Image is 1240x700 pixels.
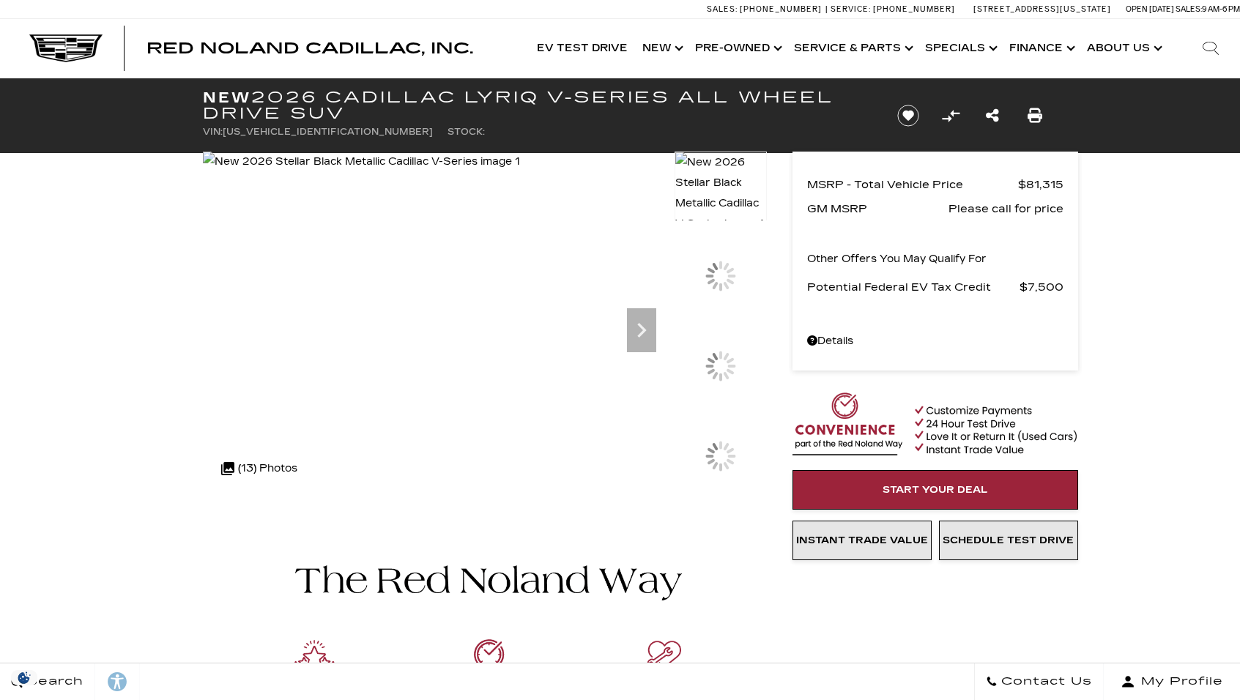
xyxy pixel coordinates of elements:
[1018,174,1063,195] span: $81,315
[940,105,962,127] button: Compare Vehicle
[825,5,959,13] a: Service: [PHONE_NUMBER]
[146,41,473,56] a: Red Noland Cadillac, Inc.
[203,152,520,172] img: New 2026 Stellar Black Metallic Cadillac V-Series image 1
[675,152,767,235] img: New 2026 Stellar Black Metallic Cadillac V-Series image 1
[939,521,1078,560] a: Schedule Test Drive
[1176,4,1202,14] span: Sales:
[807,277,1020,297] span: Potential Federal EV Tax Credit
[873,4,955,14] span: [PHONE_NUMBER]
[807,174,1063,195] a: MSRP - Total Vehicle Price $81,315
[796,535,928,546] span: Instant Trade Value
[831,4,871,14] span: Service:
[29,34,103,62] img: Cadillac Dark Logo with Cadillac White Text
[203,127,223,137] span: VIN:
[23,671,83,692] span: Search
[973,4,1111,14] a: [STREET_ADDRESS][US_STATE]
[998,671,1092,692] span: Contact Us
[1020,277,1063,297] span: $7,500
[1104,663,1240,700] button: Open user profile menu
[7,670,41,685] section: Click to Open Cookie Consent Modal
[707,5,825,13] a: Sales: [PHONE_NUMBER]
[974,663,1104,700] a: Contact Us
[918,19,1002,78] a: Specials
[214,451,305,486] div: (13) Photos
[740,4,822,14] span: [PHONE_NUMBER]
[1080,19,1167,78] a: About Us
[948,198,1063,219] span: Please call for price
[1002,19,1080,78] a: Finance
[688,19,787,78] a: Pre-Owned
[792,521,932,560] a: Instant Trade Value
[635,19,688,78] a: New
[707,4,738,14] span: Sales:
[943,535,1074,546] span: Schedule Test Drive
[807,249,987,269] p: Other Offers You May Qualify For
[627,308,656,352] div: Next
[448,127,485,137] span: Stock:
[1135,671,1223,692] span: My Profile
[203,89,873,122] h1: 2026 Cadillac LYRIQ V-Series All Wheel Drive SUV
[203,510,767,510] iframe: Watch videos, learn about new EV models, and find the right one for you!
[807,198,1063,219] a: GM MSRP Please call for price
[223,127,433,137] span: [US_VEHICLE_IDENTIFICATION_NUMBER]
[807,331,1063,351] a: Details
[807,198,948,219] span: GM MSRP
[7,670,41,685] img: Opt-Out Icon
[1028,105,1042,126] a: Print this New 2026 Cadillac LYRIQ V-Series All Wheel Drive SUV
[807,174,1018,195] span: MSRP - Total Vehicle Price
[807,277,1063,297] a: Potential Federal EV Tax Credit $7,500
[530,19,635,78] a: EV Test Drive
[792,470,1078,510] a: Start Your Deal
[1126,4,1174,14] span: Open [DATE]
[787,19,918,78] a: Service & Parts
[203,89,251,106] strong: New
[1202,4,1240,14] span: 9 AM-6 PM
[146,40,473,57] span: Red Noland Cadillac, Inc.
[883,484,988,496] span: Start Your Deal
[986,105,999,126] a: Share this New 2026 Cadillac LYRIQ V-Series All Wheel Drive SUV
[892,104,924,127] button: Save vehicle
